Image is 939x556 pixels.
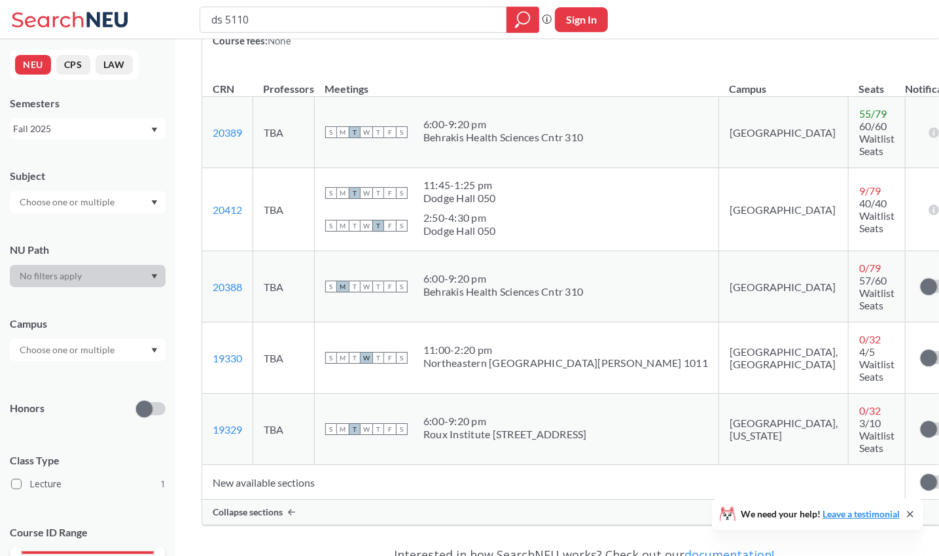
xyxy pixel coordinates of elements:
div: Semesters [10,96,166,111]
p: Course ID Range [10,525,166,540]
span: T [372,126,384,138]
span: F [384,352,396,364]
button: Sign In [555,7,608,32]
button: NEU [15,55,51,75]
span: Collapse sections [213,506,283,518]
td: [GEOGRAPHIC_DATA] [719,251,849,322]
div: 11:45 - 1:25 pm [423,179,496,192]
th: Seats [849,69,906,97]
input: Choose one or multiple [13,194,123,210]
td: [GEOGRAPHIC_DATA], [US_STATE] [719,394,849,465]
div: 6:00 - 9:20 pm [423,415,587,428]
span: M [337,281,349,292]
div: 11:00 - 2:20 pm [423,343,708,356]
span: S [325,352,337,364]
span: 0 / 32 [859,333,881,345]
td: [GEOGRAPHIC_DATA] [719,168,849,251]
span: S [396,220,408,232]
span: F [384,126,396,138]
span: W [361,220,372,232]
svg: magnifying glass [515,10,531,29]
a: 19330 [213,352,242,364]
span: 1 [160,477,166,491]
span: S [325,126,337,138]
span: W [361,281,372,292]
div: Behrakis Health Sciences Cntr 310 [423,131,583,144]
span: S [325,423,337,435]
span: S [396,126,408,138]
span: Class Type [10,453,166,468]
div: Roux Institute [STREET_ADDRESS] [423,428,587,441]
span: F [384,220,396,232]
a: 20389 [213,126,242,139]
th: Professors [253,69,315,97]
div: 6:00 - 9:20 pm [423,118,583,131]
span: T [349,352,361,364]
span: S [396,187,408,199]
div: Dropdown arrow [10,339,166,361]
div: Fall 2025Dropdown arrow [10,118,166,139]
td: TBA [253,168,315,251]
svg: Dropdown arrow [151,200,158,205]
span: T [372,187,384,199]
p: Honors [10,401,44,416]
span: M [337,220,349,232]
svg: Dropdown arrow [151,348,158,353]
span: T [372,220,384,232]
span: W [361,352,372,364]
span: S [325,220,337,232]
span: W [361,126,372,138]
span: S [396,281,408,292]
div: 2:50 - 4:30 pm [423,211,496,224]
span: 57/60 Waitlist Seats [859,274,895,311]
span: M [337,352,349,364]
div: CRN [213,82,234,96]
span: W [361,423,372,435]
div: Dodge Hall 050 [423,192,496,205]
a: 20388 [213,281,242,293]
span: T [349,281,361,292]
td: TBA [253,97,315,168]
button: CPS [56,55,90,75]
td: New available sections [202,465,906,500]
span: 4/5 Waitlist Seats [859,345,895,383]
div: Behrakis Health Sciences Cntr 310 [423,285,583,298]
th: Meetings [315,69,719,97]
span: T [349,187,361,199]
label: Lecture [11,476,166,493]
div: magnifying glass [506,7,539,33]
span: We need your help! [741,510,900,519]
div: Dodge Hall 050 [423,224,496,237]
span: 60/60 Waitlist Seats [859,120,895,157]
span: 55 / 79 [859,107,887,120]
th: Campus [719,69,849,97]
span: T [372,423,384,435]
input: Choose one or multiple [13,342,123,358]
div: Dropdown arrow [10,191,166,213]
span: F [384,423,396,435]
span: T [372,352,384,364]
span: F [384,281,396,292]
svg: Dropdown arrow [151,274,158,279]
span: None [268,35,291,46]
span: S [325,281,337,292]
span: F [384,187,396,199]
a: 20412 [213,203,242,216]
td: [GEOGRAPHIC_DATA], [GEOGRAPHIC_DATA] [719,322,849,394]
span: T [349,423,361,435]
span: S [396,352,408,364]
div: Dropdown arrow [10,265,166,287]
div: Campus [10,317,166,331]
span: T [349,126,361,138]
span: 3/10 Waitlist Seats [859,417,895,454]
button: LAW [96,55,133,75]
span: M [337,423,349,435]
span: T [349,220,361,232]
div: Northeastern [GEOGRAPHIC_DATA][PERSON_NAME] 1011 [423,356,708,370]
span: 0 / 32 [859,404,881,417]
span: S [325,187,337,199]
span: T [372,281,384,292]
div: 6:00 - 9:20 pm [423,272,583,285]
div: Subject [10,169,166,183]
span: 9 / 79 [859,184,881,197]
